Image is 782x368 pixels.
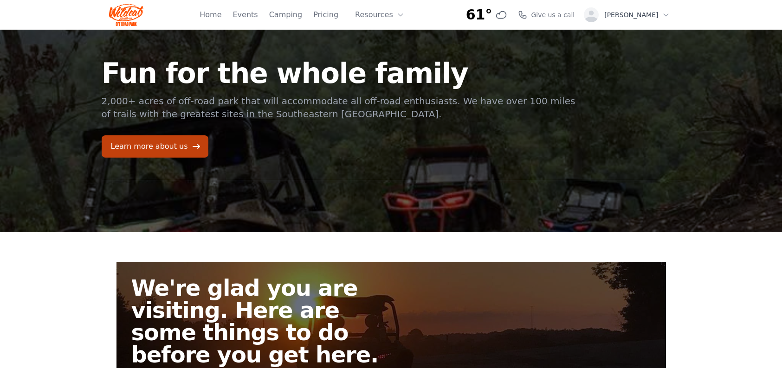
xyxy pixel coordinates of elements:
[102,59,577,87] h1: Fun for the whole family
[531,10,575,19] span: Give us a call
[466,6,492,23] span: 61°
[109,4,144,26] img: Wildcat Logo
[200,9,221,20] a: Home
[518,10,575,19] a: Give us a call
[604,10,658,19] span: [PERSON_NAME]
[580,4,673,26] button: [PERSON_NAME]
[313,9,338,20] a: Pricing
[349,6,410,24] button: Resources
[102,135,208,158] a: Learn more about us
[131,277,399,366] h2: We're glad you are visiting. Here are some things to do before you get here.
[269,9,302,20] a: Camping
[102,95,577,121] p: 2,000+ acres of off-road park that will accommodate all off-road enthusiasts. We have over 100 mi...
[233,9,258,20] a: Events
